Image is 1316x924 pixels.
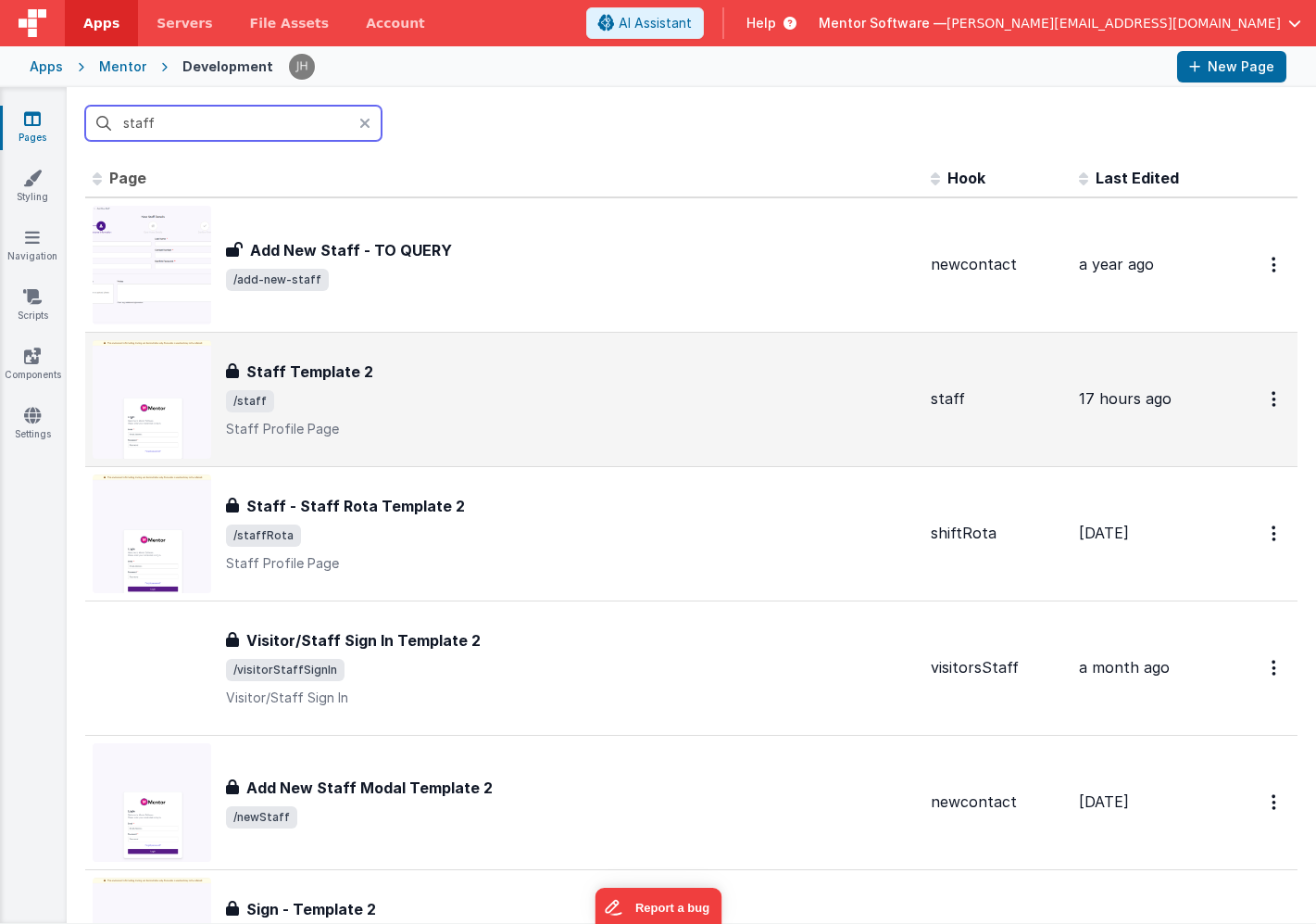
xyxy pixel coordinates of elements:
span: AI Assistant [619,14,692,32]
button: Options [1260,380,1290,418]
div: newcontact [931,254,1064,275]
h3: Staff - Staff Rota Template 2 [246,495,465,517]
p: Staff Profile Page [226,420,916,438]
h3: Visitor/Staff Sign In Template 2 [246,629,481,652]
button: AI Assistant [586,7,704,39]
h3: Staff Template 2 [246,361,373,383]
input: Search pages, id's ... [85,106,382,141]
img: c2badad8aad3a9dfc60afe8632b41ba8 [289,54,315,80]
div: Apps [30,57,63,76]
span: Last Edited [1096,169,1179,187]
div: Mentor [99,57,146,76]
h3: Add New Staff Modal Template 2 [246,777,493,799]
span: /staffRota [226,525,301,547]
span: [DATE] [1079,792,1129,811]
div: visitorsStaff [931,657,1064,678]
span: /visitorStaffSignIn [226,659,345,681]
button: Options [1260,246,1290,284]
span: Page [109,169,146,187]
span: Servers [157,14,212,32]
span: /newStaff [226,806,297,829]
button: Mentor Software — [PERSON_NAME][EMAIL_ADDRESS][DOMAIN_NAME] [819,14,1301,32]
button: Options [1260,514,1290,552]
span: /staff [226,390,274,412]
div: staff [931,388,1064,410]
h3: Add New Staff - TO QUERY [250,239,452,261]
button: Options [1260,783,1290,821]
span: Hook [947,169,985,187]
span: 17 hours ago [1079,389,1172,408]
button: Options [1260,649,1290,687]
span: [DATE] [1079,524,1129,542]
span: [PERSON_NAME][EMAIL_ADDRESS][DOMAIN_NAME] [946,14,1281,32]
span: Mentor Software — [819,14,946,32]
span: Apps [83,14,119,32]
button: New Page [1177,51,1286,82]
span: /add-new-staff [226,269,329,291]
div: shiftRota [931,523,1064,544]
div: Development [182,57,273,76]
h3: Sign - Template 2 [246,898,376,920]
p: Visitor/Staff Sign In [226,689,916,707]
p: Staff Profile Page [226,554,916,573]
div: newcontact [931,791,1064,813]
span: Help [746,14,776,32]
span: a month ago [1079,658,1170,677]
span: a year ago [1079,255,1154,273]
span: File Assets [250,14,330,32]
